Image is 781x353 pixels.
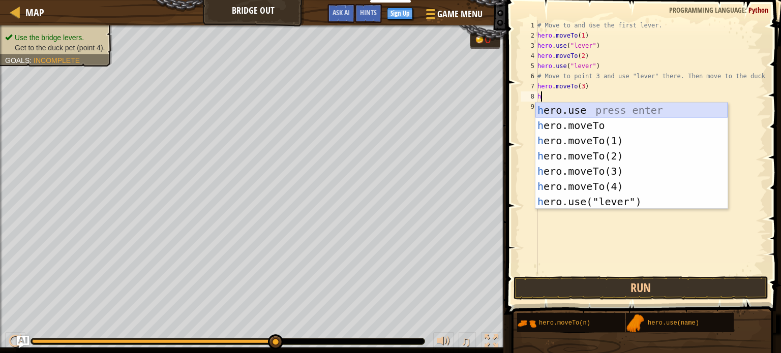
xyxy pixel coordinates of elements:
[648,319,699,327] span: hero.use(name)
[521,102,537,112] div: 9
[360,8,377,17] span: Hints
[481,332,501,353] button: Toggle fullscreen
[626,314,645,333] img: portrait.png
[15,44,105,52] span: Get to the duck pet (point 4).
[745,5,748,15] span: :
[437,8,483,21] span: Game Menu
[333,8,350,17] span: Ask AI
[25,6,44,19] span: Map
[433,332,454,353] button: Adjust volume
[521,71,537,81] div: 6
[34,56,80,65] span: Incomplete
[521,20,537,30] div: 1
[5,43,105,53] li: Get to the duck pet (point 4).
[521,51,537,61] div: 4
[669,5,745,15] span: Programming language
[5,332,25,353] button: Ctrl + P: Pause
[461,334,471,349] span: ♫
[514,276,768,300] button: Run
[20,6,44,19] a: Map
[327,4,355,23] button: Ask AI
[15,34,84,42] span: Use the bridge levers.
[470,31,500,49] div: Team 'humans' has 0 gold.
[748,5,768,15] span: Python
[521,30,537,41] div: 2
[521,41,537,51] div: 3
[387,8,413,20] button: Sign Up
[517,314,536,333] img: portrait.png
[485,35,495,46] div: 0
[521,91,537,102] div: 8
[29,56,34,65] span: :
[539,319,590,327] span: hero.moveTo(n)
[521,61,537,71] div: 5
[418,4,489,28] button: Game Menu
[521,81,537,91] div: 7
[17,336,29,348] button: Ask AI
[5,33,105,43] li: Use the bridge levers.
[459,332,476,353] button: ♫
[5,56,29,65] span: Goals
